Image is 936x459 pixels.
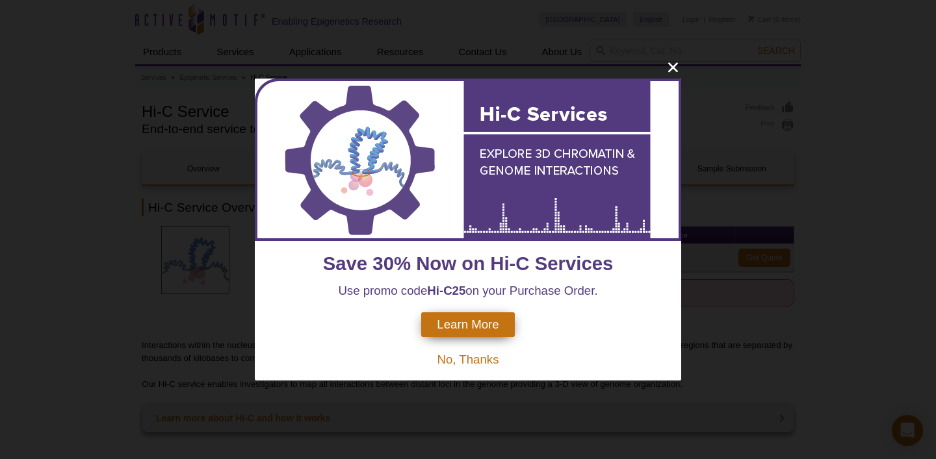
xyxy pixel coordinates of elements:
span: Save 30% Now on Hi-C Services [323,253,614,274]
span: Use promo code on your Purchase Order. [338,284,597,297]
button: close [665,59,681,75]
span: Learn More [437,317,499,332]
strong: Hi-C25 [427,284,465,297]
span: No, Thanks [437,353,499,366]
